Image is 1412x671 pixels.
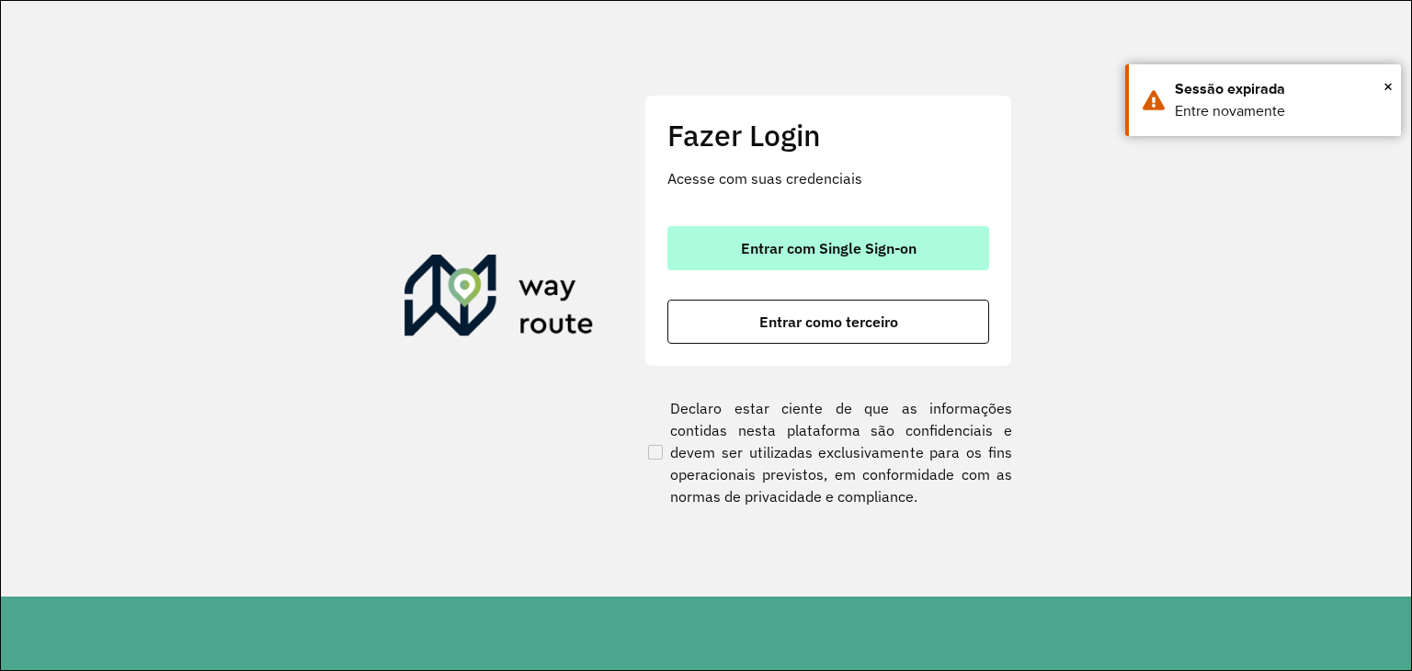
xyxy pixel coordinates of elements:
span: Entrar com Single Sign-on [741,241,917,256]
p: Acesse com suas credenciais [667,167,989,189]
img: Roteirizador AmbevTech [404,255,594,343]
h2: Fazer Login [667,118,989,153]
label: Declaro estar ciente de que as informações contidas nesta plataforma são confidenciais e devem se... [644,397,1012,507]
button: Close [1384,73,1393,100]
button: button [667,300,989,344]
div: Entre novamente [1175,100,1387,122]
span: × [1384,73,1393,100]
button: button [667,226,989,270]
span: Entrar como terceiro [759,314,898,329]
div: Sessão expirada [1175,78,1387,100]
